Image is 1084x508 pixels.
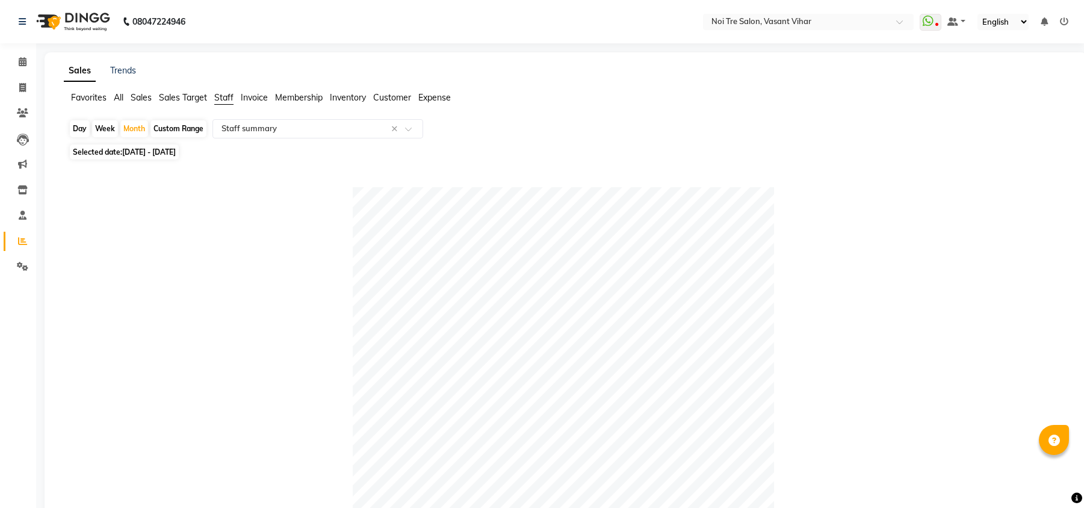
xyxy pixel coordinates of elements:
span: Inventory [330,92,366,103]
a: Sales [64,60,96,82]
span: Selected date: [70,144,179,160]
div: Month [120,120,148,137]
iframe: chat widget [1033,460,1072,496]
div: Custom Range [150,120,206,137]
span: Invoice [241,92,268,103]
span: Sales Target [159,92,207,103]
span: Membership [275,92,323,103]
span: Favorites [71,92,107,103]
span: Expense [418,92,451,103]
span: Clear all [391,123,401,135]
span: All [114,92,123,103]
img: logo [31,5,113,39]
span: [DATE] - [DATE] [122,147,176,156]
a: Trends [110,65,136,76]
div: Day [70,120,90,137]
div: Week [92,120,118,137]
span: Sales [131,92,152,103]
span: Staff [214,92,234,103]
span: Customer [373,92,411,103]
b: 08047224946 [132,5,185,39]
